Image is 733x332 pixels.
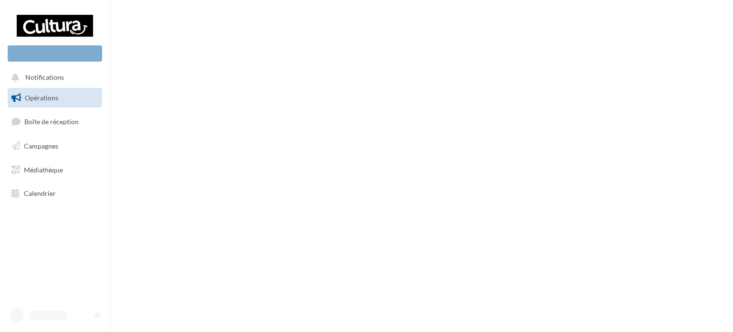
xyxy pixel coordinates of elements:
span: Calendrier [24,189,56,197]
span: Médiathèque [24,165,63,173]
span: Opérations [25,94,58,102]
a: Calendrier [6,183,104,203]
a: Campagnes [6,136,104,156]
span: Boîte de réception [24,118,79,126]
a: Boîte de réception [6,111,104,132]
a: Opérations [6,88,104,108]
a: Médiathèque [6,160,104,180]
div: Nouvelle campagne [8,45,102,62]
span: Campagnes [24,142,58,150]
span: Notifications [25,74,64,82]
